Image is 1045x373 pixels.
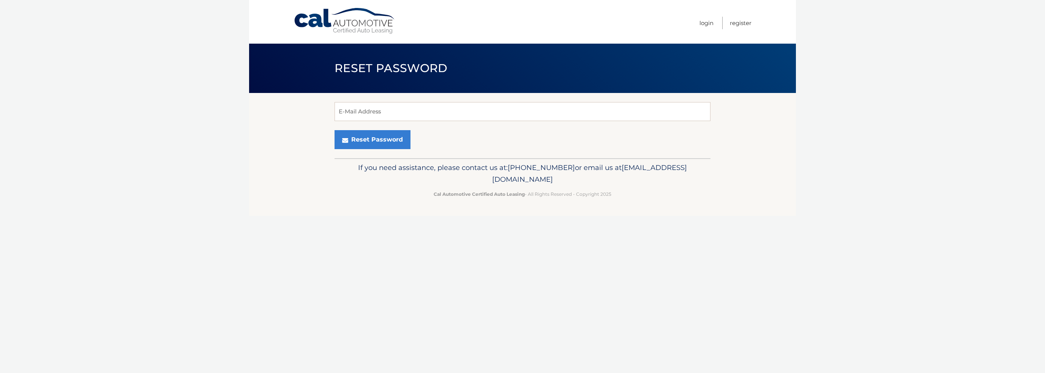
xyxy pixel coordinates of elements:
[339,190,706,198] p: - All Rights Reserved - Copyright 2025
[294,8,396,35] a: Cal Automotive
[508,163,575,172] span: [PHONE_NUMBER]
[339,162,706,186] p: If you need assistance, please contact us at: or email us at
[730,17,751,29] a: Register
[335,130,410,149] button: Reset Password
[335,61,447,75] span: Reset Password
[699,17,714,29] a: Login
[434,191,525,197] strong: Cal Automotive Certified Auto Leasing
[335,102,710,121] input: E-Mail Address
